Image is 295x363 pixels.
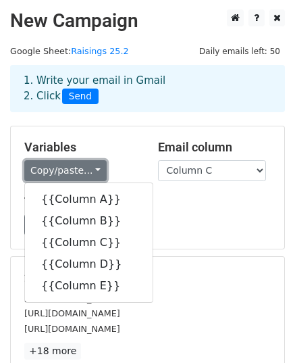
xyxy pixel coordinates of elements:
[24,140,138,155] h5: Variables
[194,44,285,59] span: Daily emails left: 50
[62,89,99,105] span: Send
[25,189,153,210] a: {{Column A}}
[14,73,281,104] div: 1. Write your email in Gmail 2. Click
[194,46,285,56] a: Daily emails left: 50
[25,253,153,275] a: {{Column D}}
[71,46,128,56] a: Raisings 25.2
[158,140,271,155] h5: Email column
[10,46,129,56] small: Google Sheet:
[24,160,107,181] a: Copy/paste...
[24,293,120,304] small: [URL][DOMAIN_NAME]
[227,298,295,363] iframe: Chat Widget
[25,232,153,253] a: {{Column C}}
[24,308,120,318] small: [URL][DOMAIN_NAME]
[10,9,285,32] h2: New Campaign
[25,210,153,232] a: {{Column B}}
[24,343,81,360] a: +18 more
[24,324,120,334] small: [URL][DOMAIN_NAME]
[25,275,153,297] a: {{Column E}}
